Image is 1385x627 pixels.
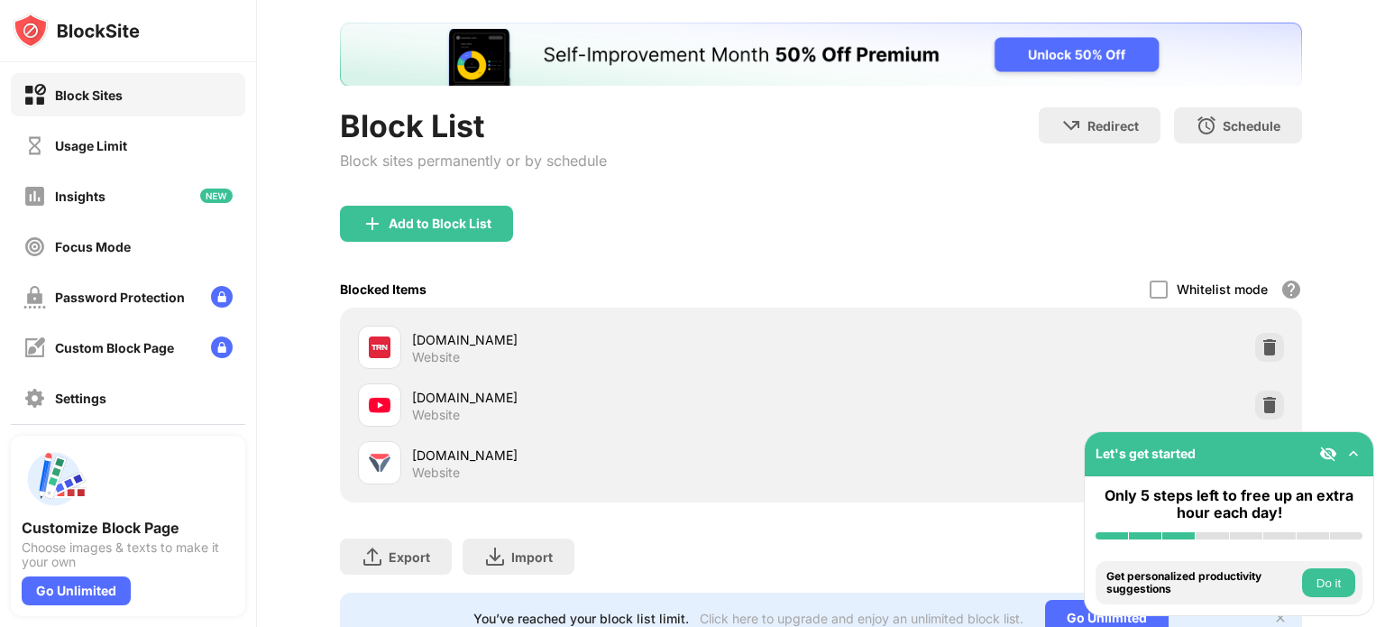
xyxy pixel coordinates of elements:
div: Password Protection [55,290,185,305]
img: lock-menu.svg [211,286,233,308]
div: Export [389,549,430,565]
div: Focus Mode [55,239,131,254]
img: settings-off.svg [23,387,46,410]
div: [DOMAIN_NAME] [412,330,821,349]
img: x-button.svg [1273,611,1288,625]
div: Get personalized productivity suggestions [1106,570,1298,596]
div: Insights [55,189,105,204]
div: Usage Limit [55,138,127,153]
div: Website [412,349,460,365]
img: block-on.svg [23,84,46,106]
div: [DOMAIN_NAME] [412,446,821,465]
img: time-usage-off.svg [23,134,46,157]
div: Whitelist mode [1177,281,1268,297]
img: eye-not-visible.svg [1319,445,1337,463]
img: customize-block-page-off.svg [23,337,46,359]
img: password-protection-off.svg [23,286,46,309]
img: push-custom-page.svg [22,447,87,512]
img: favicons [369,337,390,358]
button: Do it [1302,568,1355,597]
img: favicons [369,452,390,474]
div: Schedule [1223,118,1280,134]
div: Choose images & texts to make it your own [22,540,234,569]
div: Go Unlimited [22,576,131,605]
div: Block Sites [55,88,123,103]
div: Blocked Items [340,281,427,297]
div: You’ve reached your block list limit. [473,611,689,626]
div: [DOMAIN_NAME] [412,388,821,407]
img: insights-off.svg [23,185,46,207]
div: Website [412,465,460,481]
img: omni-setup-toggle.svg [1344,445,1362,463]
div: Import [511,549,553,565]
div: Website [412,407,460,423]
div: Customize Block Page [22,519,234,537]
div: Let's get started [1096,446,1196,461]
img: logo-blocksite.svg [13,13,140,49]
div: Only 5 steps left to free up an extra hour each day! [1096,487,1362,521]
img: focus-off.svg [23,235,46,258]
div: Block sites permanently or by schedule [340,152,607,170]
img: lock-menu.svg [211,337,233,358]
div: Click here to upgrade and enjoy an unlimited block list. [700,611,1023,626]
div: Custom Block Page [55,340,174,355]
img: new-icon.svg [200,189,233,203]
div: Add to Block List [389,217,491,231]
iframe: Banner [340,23,1302,86]
div: Redirect [1087,118,1139,134]
div: Block List [340,107,607,144]
img: favicons [369,394,390,416]
div: Settings [55,391,106,406]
